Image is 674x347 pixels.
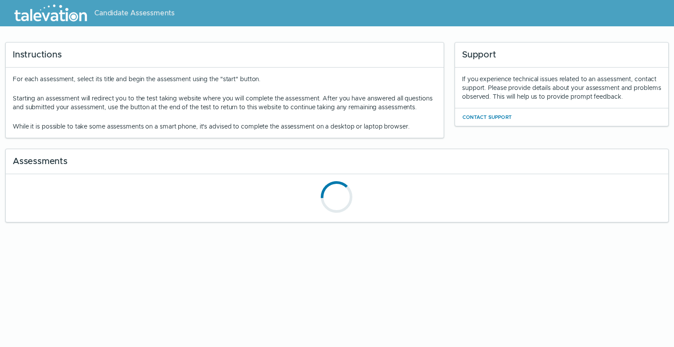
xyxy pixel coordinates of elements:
div: For each assessment, select its title and begin the assessment using the "start" button. [13,75,437,131]
div: If you experience technical issues related to an assessment, contact support. Please provide deta... [462,75,661,101]
div: Support [455,43,668,68]
p: Starting an assessment will redirect you to the test taking website where you will complete the a... [13,94,437,111]
button: Contact Support [462,112,512,122]
p: While it is possible to take some assessments on a smart phone, it's advised to complete the asse... [13,122,437,131]
img: Talevation_Logo_Transparent_white.png [11,2,91,24]
span: Candidate Assessments [94,8,175,18]
div: Instructions [6,43,444,68]
div: Assessments [6,149,668,174]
